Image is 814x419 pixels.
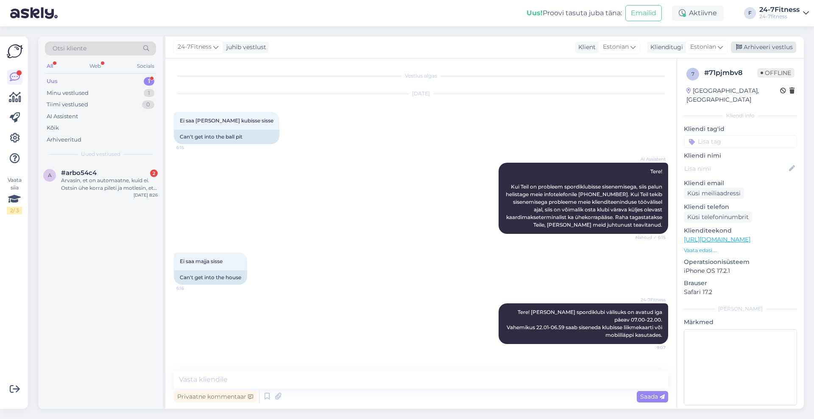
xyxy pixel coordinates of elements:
[61,177,158,192] div: Arvasin, et on automaatne, kuid ei. Ostsin ühe korra pileti ja motlesin, et tasun kodus kuumakse,...
[684,266,797,275] p: iPhone OS 17.2.1
[174,270,247,285] div: Can't get into the house
[691,71,694,77] span: 7
[684,188,744,199] div: Küsi meiliaadressi
[45,61,55,72] div: All
[684,279,797,288] p: Brauser
[603,42,629,52] span: Estonian
[174,130,279,144] div: Can't get into the ball pit
[759,13,800,20] div: 24-7fitness
[575,43,596,52] div: Klient
[684,226,797,235] p: Klienditeekond
[180,258,223,264] span: Ei saa majja sisse
[88,61,103,72] div: Web
[640,393,665,400] span: Saada
[47,100,88,109] div: Tiimi vestlused
[684,179,797,188] p: Kliendi email
[174,391,256,402] div: Privaatne kommentaar
[634,344,666,351] span: 9:07
[527,8,622,18] div: Proovi tasuta juba täna:
[47,89,89,97] div: Minu vestlused
[625,5,662,21] button: Emailid
[180,117,273,124] span: Ei saa [PERSON_NAME] kubisse sisse
[47,77,58,86] div: Uus
[684,288,797,297] p: Safari 17.2
[634,234,666,241] span: Nähtud ✓ 6:15
[759,6,809,20] a: 24-7Fitness24-7fitness
[47,136,81,144] div: Arhiveeritud
[53,44,86,53] span: Otsi kliente
[223,43,266,52] div: juhib vestlust
[634,156,666,162] span: AI Assistent
[176,144,208,151] span: 6:15
[684,203,797,211] p: Kliendi telefon
[134,192,158,198] div: [DATE] 8:26
[7,207,22,214] div: 2 / 3
[704,68,757,78] div: # 71pjmbv8
[142,100,154,109] div: 0
[684,305,797,313] div: [PERSON_NAME]
[684,135,797,148] input: Lisa tag
[672,6,724,21] div: Aktiivne
[690,42,716,52] span: Estonian
[686,86,780,104] div: [GEOGRAPHIC_DATA], [GEOGRAPHIC_DATA]
[144,77,154,86] div: 1
[150,169,158,177] div: 2
[47,124,59,132] div: Kõik
[48,172,52,178] span: a
[174,90,668,97] div: [DATE]
[731,42,796,53] div: Arhiveeri vestlus
[174,72,668,80] div: Vestlus algas
[684,211,752,223] div: Küsi telefoninumbrit
[527,9,543,17] b: Uus!
[684,164,787,173] input: Lisa nimi
[684,258,797,266] p: Operatsioonisüsteem
[7,176,22,214] div: Vaata siia
[684,151,797,160] p: Kliendi nimi
[61,169,97,177] span: #arbo54c4
[176,285,208,291] span: 6:16
[144,89,154,97] div: 1
[757,68,794,78] span: Offline
[684,318,797,327] p: Märkmed
[47,112,78,121] div: AI Assistent
[759,6,800,13] div: 24-7Fitness
[634,297,666,303] span: 24-7Fitness
[684,112,797,119] div: Kliendi info
[744,7,756,19] div: F
[7,43,23,59] img: Askly Logo
[684,247,797,254] p: Vaata edasi ...
[647,43,683,52] div: Klienditugi
[135,61,156,72] div: Socials
[684,125,797,133] p: Kliendi tag'id
[684,236,750,243] a: [URL][DOMAIN_NAME]
[507,309,663,338] span: Tere! [PERSON_NAME] spordiklubi välisuks on avatud iga päeav 07.00-22.00. Vahemikus 22.01-06.59 s...
[178,42,212,52] span: 24-7Fitness
[81,150,120,158] span: Uued vestlused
